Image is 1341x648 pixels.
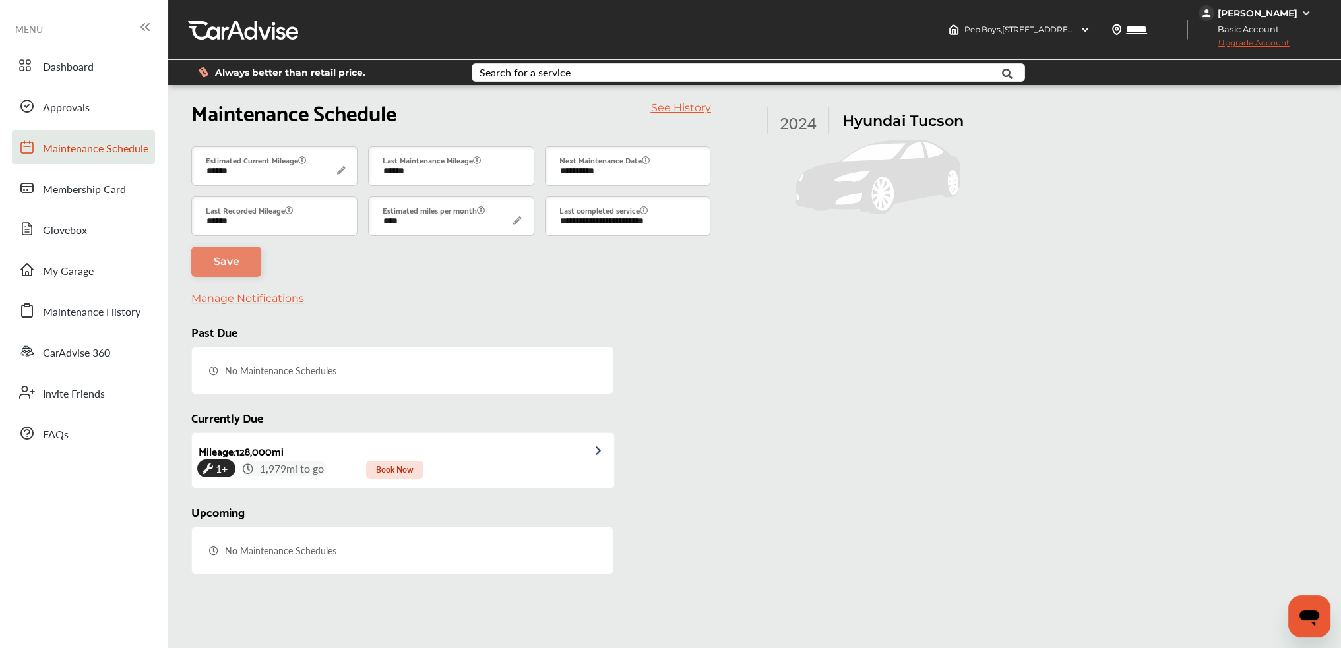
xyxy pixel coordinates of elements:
a: Mileage:128,000mi1+ 1,979mi to go Book Now [192,433,614,488]
img: placeholder_car.fcab19be.svg [795,140,960,214]
span: Dashboard [43,59,94,76]
a: Save [191,247,261,277]
img: jVpblrzwTbfkPYzPPzSLxeg0AAAAASUVORK5CYII= [1199,5,1214,21]
div: Search for a service [480,67,571,78]
img: dollor_label_vector.a70140d1.svg [199,67,208,78]
span: Upgrade Account [1199,38,1290,54]
img: location_vector.a44bc228.svg [1111,24,1122,35]
img: header-divider.bc55588e.svg [1187,20,1188,40]
span: MENU [15,24,43,34]
img: WGsFRI8htEPBVLJbROoPRyZpYNWhNONpIPPETTm6eUC0GeLEiAAAAAElFTkSuQmCC [1301,8,1311,18]
label: Next Maintenance Date [559,153,650,167]
a: Manage Notifications [191,292,304,305]
a: CarAdvise 360 [12,334,155,368]
span: No Maintenance Schedules [222,361,339,380]
span: Upcoming [191,501,245,521]
span: Pep Boys , [STREET_ADDRESS] [GEOGRAPHIC_DATA] , MD 21234 [964,24,1204,34]
label: Last Recorded Mileage [206,203,293,217]
span: Basic Account [1200,22,1289,36]
span: Membership Card [43,181,126,198]
span: FAQs [43,427,69,444]
a: My Garage [12,252,155,287]
label: Estimated Current Mileage [206,153,306,167]
a: See History [651,102,711,114]
a: Maintenance History [12,293,155,328]
span: 1+ [213,458,230,479]
span: My Garage [43,263,94,280]
span: No Maintenance Schedules [222,541,339,560]
a: Membership Card [12,171,155,205]
span: Past Due [191,321,237,341]
a: Maintenance Schedule [12,130,155,164]
img: grCAAAAAElFTkSuQmCC [596,446,614,456]
a: FAQs [12,416,155,450]
div: [PERSON_NAME] [1218,7,1297,19]
span: 1,979 mi to go [257,461,327,476]
span: Save [214,255,239,268]
a: Approvals [12,89,155,123]
label: Last Maintenance Mileage [383,153,481,167]
label: Last completed service [559,203,648,217]
iframe: Button to launch messaging window [1288,595,1330,637]
div: Mileage : 128,000 mi [192,433,284,459]
h1: Maintenance Schedule [191,98,396,125]
span: Book Now [366,461,423,479]
label: Estimated miles per month [383,203,485,217]
span: Currently Due [191,407,263,427]
span: CarAdvise 360 [43,345,110,362]
span: Always better than retail price. [215,68,365,77]
span: Maintenance Schedule [43,140,148,158]
a: Glovebox [12,212,155,246]
h1: Hyundai Tucson [842,111,964,130]
a: Invite Friends [12,375,155,409]
span: Approvals [43,100,90,117]
img: header-down-arrow.9dd2ce7d.svg [1080,24,1090,35]
img: header-home-logo.8d720a4f.svg [949,24,959,35]
a: Dashboard [12,48,155,82]
span: Invite Friends [43,386,105,403]
div: 2024 [767,107,829,134]
span: Glovebox [43,222,87,239]
span: Maintenance History [43,304,140,321]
